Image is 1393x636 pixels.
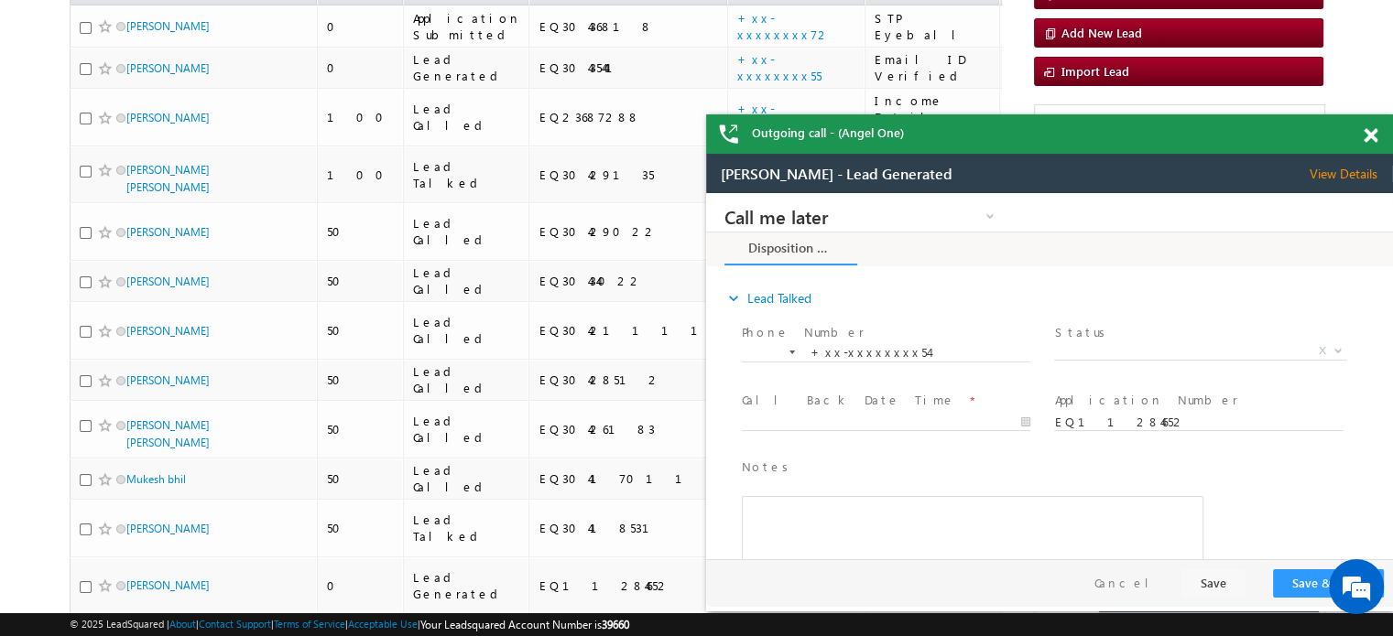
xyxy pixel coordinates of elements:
[539,322,719,339] div: EQ30421111
[413,264,521,297] div: Lead Called
[413,10,521,43] div: Application Submitted
[95,96,308,120] div: Chat with us now
[126,275,210,288] a: [PERSON_NAME]
[327,18,395,35] div: 0
[875,10,991,43] div: STP Eyeball
[15,12,246,28] span: [PERSON_NAME] - Lead Generated
[1061,63,1129,79] span: Import Lead
[274,618,345,630] a: Terms of Service
[327,322,395,339] div: 50
[36,199,249,216] label: Call Back Date Time
[327,59,395,76] div: 0
[413,158,521,191] div: Lead Talked
[539,109,719,125] div: EQ23687288
[539,167,719,183] div: EQ30429135
[737,51,822,83] a: +xx-xxxxxxxx55
[36,131,158,148] label: Phone Number
[327,109,395,125] div: 100
[539,470,719,487] div: EQ30417011
[613,149,620,166] span: X
[327,273,395,289] div: 50
[413,215,521,248] div: Lead Called
[36,265,89,283] label: Notes
[126,324,210,338] a: [PERSON_NAME]
[327,421,395,437] div: 50
[602,618,629,631] span: 39660
[327,223,395,240] div: 50
[24,169,334,482] textarea: Type your message and hit 'Enter'
[300,9,344,53] div: Minimize live chat window
[126,61,210,75] a: [PERSON_NAME]
[126,19,210,33] a: [PERSON_NAME]
[327,167,395,183] div: 100
[413,512,521,544] div: Lead Talked
[539,223,719,240] div: EQ30429022
[70,616,629,633] span: © 2025 LeadSquared | | | | |
[875,92,991,142] div: Income Details Completed
[348,199,531,216] label: Application Number
[18,96,37,114] i: expand_more
[1035,105,1324,141] div: Quick Filters
[327,520,395,536] div: 50
[36,303,497,405] div: Rich Text Editor, 40788eee-0fb2-11ec-a811-0adc8a9d82c2__tab1__section1__Notes__Lead__0_lsq-form-m...
[539,18,719,35] div: EQ30436818
[539,520,719,536] div: EQ30418531
[348,131,405,148] label: Status
[169,618,196,630] a: About
[348,618,418,630] a: Acceptable Use
[327,372,395,388] div: 50
[420,618,629,631] span: Your Leadsquared Account Number is
[413,462,521,495] div: Lead Called
[875,51,991,84] div: Email ID Verified
[413,101,521,134] div: Lead Called
[126,373,210,387] a: [PERSON_NAME]
[126,418,210,449] a: [PERSON_NAME] [PERSON_NAME]
[18,13,293,33] a: Call me later
[126,225,210,239] a: [PERSON_NAME]
[126,111,210,124] a: [PERSON_NAME]
[737,101,836,133] a: +xx-xxxxxxxx30
[539,372,719,388] div: EQ30428512
[413,51,521,84] div: Lead Generated
[18,15,252,31] span: Call me later
[539,59,719,76] div: EQ30435441
[539,577,719,594] div: EQ11284652
[327,470,395,487] div: 50
[31,96,77,120] img: d_60004797649_company_0_60004797649
[413,314,521,347] div: Lead Called
[1061,25,1142,40] span: Add New Lead
[327,577,395,594] div: 0
[413,363,521,396] div: Lead Called
[199,618,271,630] a: Contact Support
[249,498,332,523] em: Start Chat
[413,569,521,602] div: Lead Generated
[737,10,831,42] a: +xx-xxxxxxxx72
[413,413,521,446] div: Lead Called
[126,578,210,592] a: [PERSON_NAME]
[539,273,719,289] div: EQ30434022
[18,39,151,72] a: Disposition Form
[126,522,210,535] a: [PERSON_NAME]
[752,124,904,141] span: Outgoing call - (Angel One)
[539,421,719,437] div: EQ30426183
[126,163,210,194] a: [PERSON_NAME] [PERSON_NAME]
[604,12,687,28] span: View Details
[18,89,105,122] a: expand_moreLead Talked
[126,472,186,486] a: Mukesh bhil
